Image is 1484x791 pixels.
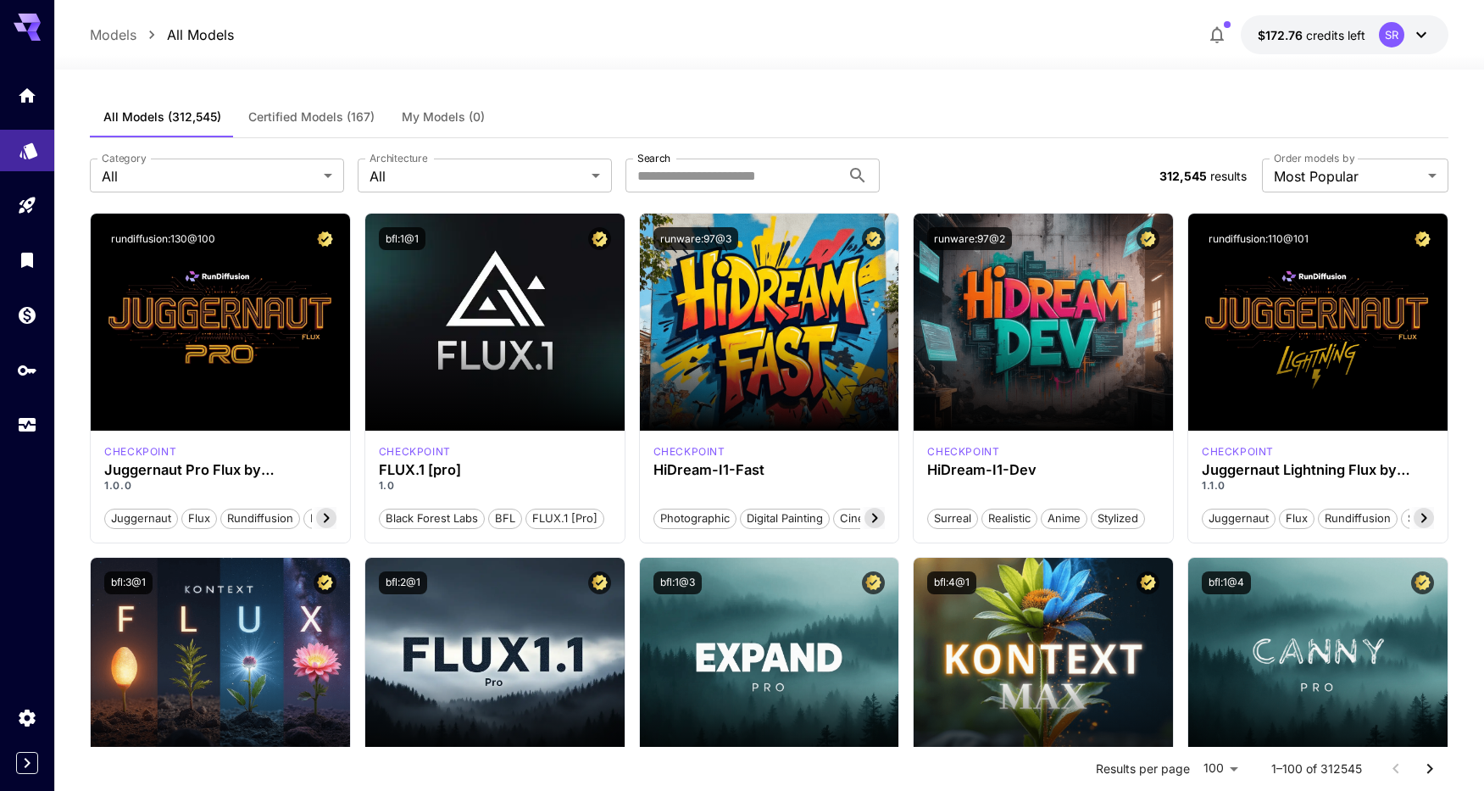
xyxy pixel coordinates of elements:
button: Anime [1041,507,1087,529]
p: checkpoint [927,444,999,460]
span: Cinematic [834,510,898,527]
span: All Models (312,545) [103,109,221,125]
span: results [1210,169,1247,183]
button: Black Forest Labs [379,507,485,529]
span: schnell [1402,510,1452,527]
p: checkpoint [379,444,451,460]
span: juggernaut [1203,510,1275,527]
button: bfl:3@1 [104,571,153,594]
p: Results per page [1096,760,1190,777]
span: All [102,166,317,187]
span: Black Forest Labs [380,510,484,527]
div: FLUX.1 D [104,444,176,460]
span: Photographic [654,510,736,527]
a: All Models [167,25,234,45]
button: rundiffusion:110@101 [1202,227,1315,250]
button: Stylized [1091,507,1145,529]
p: checkpoint [1202,444,1274,460]
button: Cinematic [833,507,898,529]
span: All [370,166,585,187]
h3: HiDream-I1-Fast [653,462,886,478]
nav: breadcrumb [90,25,234,45]
button: Certified Model – Vetted for best performance and includes a commercial license. [1137,227,1159,250]
button: Certified Model – Vetted for best performance and includes a commercial license. [1411,227,1434,250]
span: 312,545 [1159,169,1207,183]
p: checkpoint [104,444,176,460]
span: flux [1280,510,1314,527]
button: rundiffusion [1318,507,1398,529]
span: $172.76 [1258,28,1306,42]
button: Certified Model – Vetted for best performance and includes a commercial license. [1137,571,1159,594]
p: checkpoint [653,444,725,460]
button: bfl:1@3 [653,571,702,594]
button: flux [181,507,217,529]
div: Home [17,85,37,106]
h3: Juggernaut Pro Flux by RunDiffusion [104,462,336,478]
button: BFL [488,507,522,529]
button: bfl:4@1 [927,571,976,594]
button: Photographic [653,507,736,529]
label: Order models by [1274,151,1354,165]
button: rundiffusion:130@100 [104,227,222,250]
button: Realistic [981,507,1037,529]
h3: HiDream-I1-Dev [927,462,1159,478]
label: Category [102,151,147,165]
div: $172.76377 [1258,26,1365,44]
span: credits left [1306,28,1365,42]
button: Certified Model – Vetted for best performance and includes a commercial license. [314,571,336,594]
button: $172.76377SR [1241,15,1448,54]
a: Models [90,25,136,45]
p: 1.0.0 [104,478,336,493]
button: Expand sidebar [16,752,38,774]
button: rundiffusion [220,507,300,529]
label: Search [637,151,670,165]
div: FLUX.1 D [1202,444,1274,460]
span: Certified Models (167) [248,109,375,125]
div: Playground [17,195,37,216]
div: Library [17,249,37,270]
button: Certified Model – Vetted for best performance and includes a commercial license. [862,227,885,250]
span: Realistic [982,510,1037,527]
label: Architecture [370,151,427,165]
p: 1–100 of 312545 [1271,760,1362,777]
button: Surreal [927,507,978,529]
span: pro [304,510,334,527]
div: API Keys [17,359,37,381]
button: FLUX.1 [pro] [525,507,604,529]
span: flux [182,510,216,527]
div: fluxpro [379,444,451,460]
p: 1.0 [379,478,611,493]
p: 1.1.0 [1202,478,1434,493]
button: schnell [1401,507,1453,529]
span: rundiffusion [221,510,299,527]
div: 100 [1197,756,1244,781]
span: Most Popular [1274,166,1421,187]
button: Certified Model – Vetted for best performance and includes a commercial license. [862,571,885,594]
button: runware:97@2 [927,227,1012,250]
button: Certified Model – Vetted for best performance and includes a commercial license. [314,227,336,250]
h3: FLUX.1 [pro] [379,462,611,478]
span: Surreal [928,510,977,527]
div: SR [1379,22,1404,47]
button: Certified Model – Vetted for best performance and includes a commercial license. [588,571,611,594]
span: FLUX.1 [pro] [526,510,603,527]
span: juggernaut [105,510,177,527]
button: juggernaut [104,507,178,529]
button: juggernaut [1202,507,1276,529]
span: Digital Painting [741,510,829,527]
span: Stylized [1092,510,1144,527]
div: Models [19,140,39,161]
div: Usage [17,415,37,436]
button: runware:97@3 [653,227,738,250]
h3: Juggernaut Lightning Flux by RunDiffusion [1202,462,1434,478]
button: pro [303,507,335,529]
div: HiDream Dev [927,444,999,460]
div: Wallet [17,304,37,326]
